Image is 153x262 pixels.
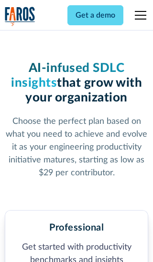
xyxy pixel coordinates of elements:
[5,7,35,26] img: Logo of the analytics and reporting company Faros.
[129,4,148,27] div: menu
[67,5,123,25] a: Get a demo
[5,61,149,106] h1: that grow with your organization
[5,7,35,26] a: home
[11,62,124,89] span: AI-infused SDLC insights
[49,222,104,233] h2: Professional
[5,115,149,180] p: Choose the perfect plan based on what you need to achieve and evolve it as your engineering produ...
